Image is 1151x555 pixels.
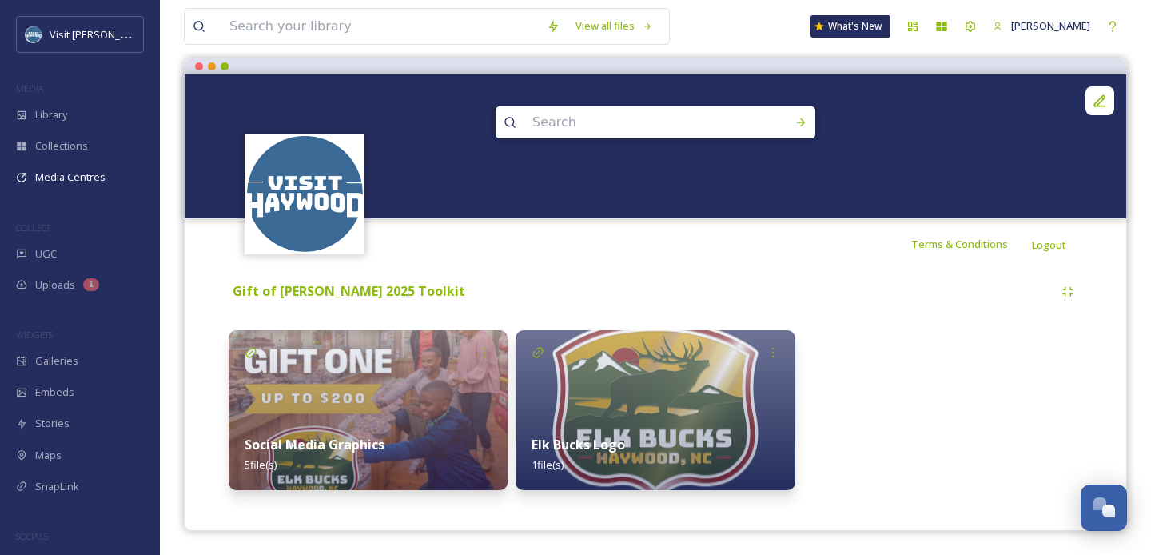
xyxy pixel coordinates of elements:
[35,107,67,122] span: Library
[524,105,743,140] input: Search
[245,457,277,472] span: 5 file(s)
[568,10,661,42] a: View all files
[83,278,99,291] div: 1
[35,416,70,431] span: Stories
[233,282,465,300] strong: Gift of [PERSON_NAME] 2025 Toolkit
[1032,238,1066,252] span: Logout
[35,479,79,494] span: SnapLink
[985,10,1098,42] a: [PERSON_NAME]
[35,448,62,463] span: Maps
[1011,18,1090,33] span: [PERSON_NAME]
[35,385,74,400] span: Embeds
[35,170,106,185] span: Media Centres
[16,82,44,94] span: MEDIA
[810,15,890,38] a: What's New
[911,237,1008,251] span: Terms & Conditions
[247,136,363,252] img: images.png
[35,277,75,293] span: Uploads
[532,436,625,453] strong: Elk Bucks Logo
[516,330,795,490] img: 9c9e7043-bae5-49cd-9e71-a8c5de850ad7.jpg
[26,26,42,42] img: images.png
[50,26,151,42] span: Visit [PERSON_NAME]
[16,530,48,542] span: SOCIALS
[35,353,78,369] span: Galleries
[245,436,384,453] strong: Social Media Graphics
[1081,485,1127,531] button: Open Chat
[221,9,539,44] input: Search your library
[229,330,508,490] img: d586183e-e408-4afd-bf1a-03160c1f4f59.jpg
[16,222,50,234] span: COLLECT
[532,457,564,472] span: 1 file(s)
[35,246,57,262] span: UGC
[16,329,53,341] span: WIDGETS
[911,234,1032,254] a: Terms & Conditions
[35,138,88,154] span: Collections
